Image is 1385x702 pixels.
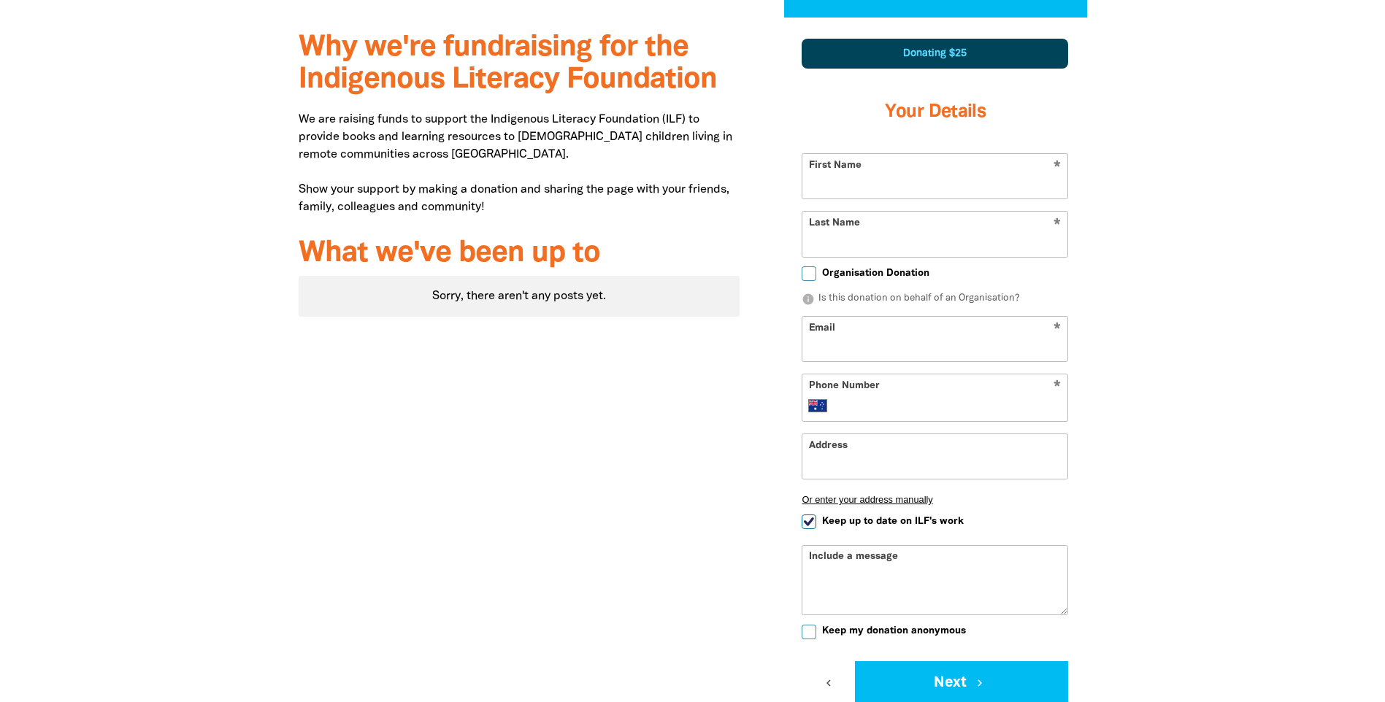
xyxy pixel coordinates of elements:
input: Keep my donation anonymous [802,625,816,639]
span: Why we're fundraising for the Indigenous Literacy Foundation [299,34,717,93]
p: Is this donation on behalf of an Organisation? [802,292,1068,306]
h3: Your Details [802,83,1068,142]
span: Keep my donation anonymous [822,624,966,638]
div: Paginated content [299,276,740,317]
button: Or enter your address manually [802,494,1068,505]
input: Organisation Donation [802,266,816,281]
div: Donating $25 [802,39,1068,69]
i: chevron_left [822,676,835,690]
input: Keep up to date on ILF's work [802,514,816,529]
i: Required [1054,380,1061,394]
p: We are raising funds to support the Indigenous Literacy Foundation (ILF) to provide books and lea... [299,111,740,216]
i: chevron_right [973,676,986,690]
i: info [802,293,815,306]
div: Sorry, there aren't any posts yet. [299,276,740,317]
h3: What we've been up to [299,238,740,270]
span: Keep up to date on ILF's work [822,514,964,528]
span: Organisation Donation [822,266,929,280]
